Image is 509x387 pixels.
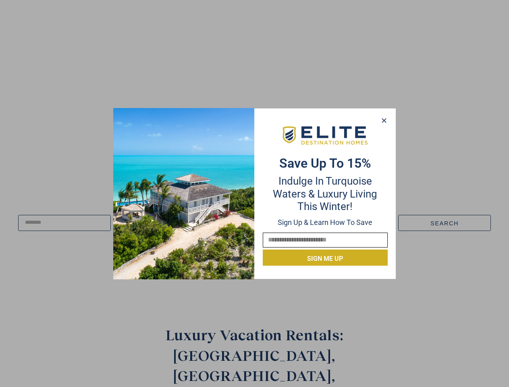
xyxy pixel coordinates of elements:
[263,250,388,266] button: Sign me up
[378,114,390,127] button: Close
[113,108,254,279] img: Desktop-Opt-in-2025-01-10T154335.578.png
[297,200,353,212] span: this winter!
[273,175,377,200] span: Indulge in Turquoise Waters & Luxury Living
[281,124,369,148] img: EDH-Logo-Horizontal-217-58px.png
[278,218,372,227] span: Sign up & learn how to save
[279,156,371,171] strong: Save up to 15%
[263,233,388,248] input: Email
